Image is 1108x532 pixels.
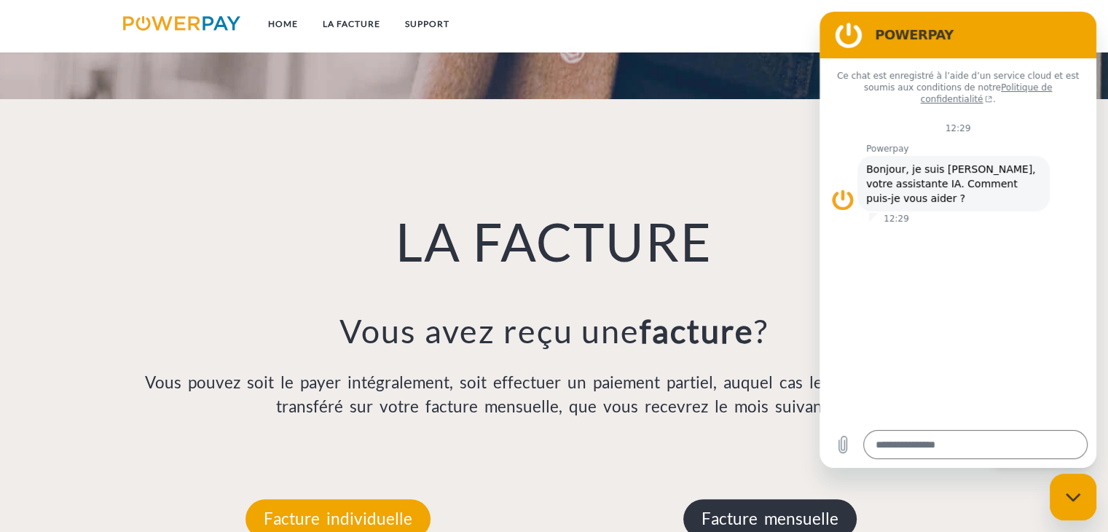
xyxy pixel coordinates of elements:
[122,310,986,351] h3: Vous avez reçu une ?
[123,16,240,31] img: logo-powerpay.svg
[122,370,986,420] p: Vous pouvez soit le payer intégralement, soit effectuer un paiement partiel, auquel cas le solde ...
[310,11,393,37] a: LA FACTURE
[820,12,1096,468] iframe: Fenêtre de messagerie
[916,11,955,37] a: CG
[256,11,310,37] a: Home
[122,208,986,274] h1: LA FACTURE
[640,311,754,351] b: facture
[1050,474,1096,520] iframe: Bouton de lancement de la fenêtre de messagerie, conversation en cours
[393,11,462,37] a: Support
